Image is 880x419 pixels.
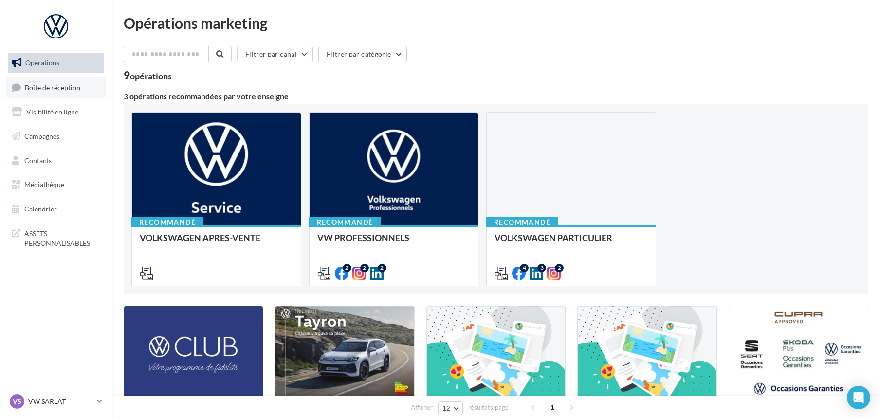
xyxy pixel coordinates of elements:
[6,77,106,98] a: Boîte de réception
[520,264,529,272] div: 4
[378,264,386,272] div: 2
[124,93,868,100] div: 3 opérations recommandées par votre enseigne
[24,227,100,248] span: ASSETS PERSONNALISABLES
[28,397,93,406] p: VW SARLAT
[6,102,106,122] a: Visibilité en ligne
[545,400,560,415] span: 1
[6,126,106,147] a: Campagnes
[6,199,106,219] a: Calendrier
[6,174,106,195] a: Médiathèque
[26,108,78,116] span: Visibilité en ligne
[360,264,369,272] div: 2
[847,386,870,409] div: Open Intercom Messenger
[237,46,313,62] button: Filtrer par canal
[6,53,106,73] a: Opérations
[13,397,21,406] span: VS
[6,151,106,171] a: Contacts
[318,46,407,62] button: Filtrer par catégorie
[124,70,172,81] div: 9
[6,223,106,252] a: ASSETS PERSONNALISABLES
[8,392,104,411] a: VS VW SARLAT
[140,232,260,243] span: VOLKSWAGEN APRES-VENTE
[309,217,381,228] div: Recommandé
[555,264,564,272] div: 2
[468,403,509,412] span: résultats/page
[24,205,57,213] span: Calendrier
[130,72,172,80] div: opérations
[442,404,451,412] span: 12
[131,217,203,228] div: Recommandé
[495,232,612,243] span: VOLKSWAGEN PARTICULIER
[24,180,64,189] span: Médiathèque
[438,401,463,415] button: 12
[124,16,868,30] div: Opérations marketing
[25,58,59,67] span: Opérations
[486,217,558,228] div: Recommandé
[25,83,80,91] span: Boîte de réception
[537,264,546,272] div: 3
[411,403,433,412] span: Afficher
[24,132,59,140] span: Campagnes
[343,264,351,272] div: 2
[24,156,52,164] span: Contacts
[317,232,409,243] span: VW PROFESSIONNELS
